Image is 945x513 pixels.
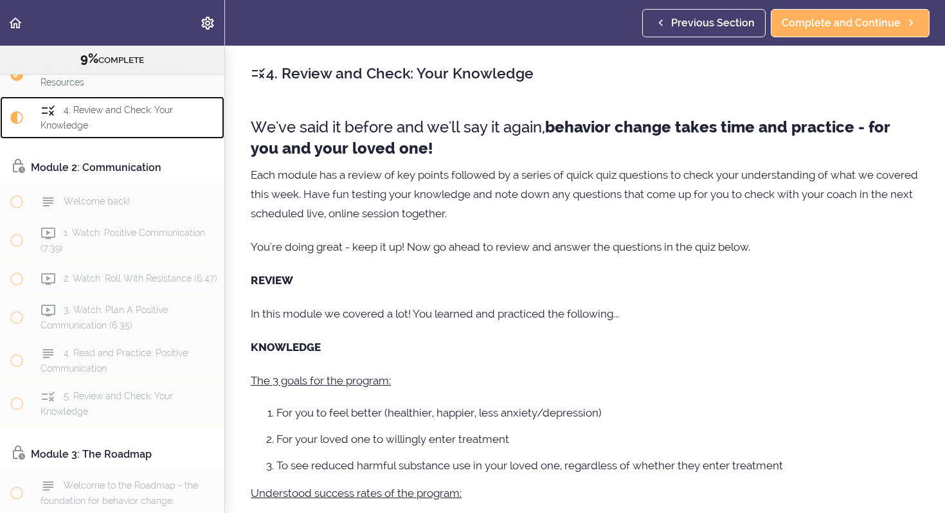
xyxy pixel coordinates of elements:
svg: Back to course curriculum [8,15,23,31]
h2: 4. Review and Check: Your Knowledge [251,62,919,84]
span: For your loved one to willingly enter treatment [276,433,509,446]
span: 9% [80,51,98,66]
span: Welcome back! [64,196,130,206]
span: 3. Watch: Plan A Positive Communication (6:35) [40,305,168,330]
p: In this module we covered a lot! You learned and practiced the following... [251,304,919,323]
span: 3. Take Note: Links to Useful Resources [40,62,183,87]
span: Previous Section [671,15,755,31]
p: You're doing great - keep it up! Now go ahead to review and answer the questions in the quiz below. [251,237,919,256]
span: Complete and Continue [782,15,901,31]
span: For you to feel better (healthier, happier, less anxiety/depression) [276,406,602,419]
span: Welcome to the Roadmap - the foundation for behavior change. [40,480,198,505]
span: 4. Read and Practice: Positive Communication [40,348,188,373]
a: Previous Section [642,9,766,37]
span: To see reduced harmful substance use in your loved one, regardless of whether they enter treatment [276,459,783,472]
strong: KNOWLEDGE [251,341,321,354]
h3: We've said it before and we'll say it again, [251,116,919,159]
span: 4. Review and Check: Your Knowledge [40,105,173,130]
span: 1. Watch: Positive Communication (7:39) [40,228,205,253]
span: 5. Review and Check: Your Knowledge [40,391,173,416]
svg: Settings Menu [200,15,215,31]
u: The 3 goals for the program: [251,374,391,387]
a: Complete and Continue [771,9,930,37]
p: Each module has a review of key points followed by a series of quick quiz questions to check your... [251,165,919,223]
strong: behavior change takes time and practice - for you and your loved one! [251,118,890,157]
strong: REVIEW [251,274,293,287]
span: 2. Watch: Roll With Resistance (6:47) [64,273,217,283]
u: Understood success rates of the program: [251,487,462,500]
div: COMPLETE [16,51,208,67]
